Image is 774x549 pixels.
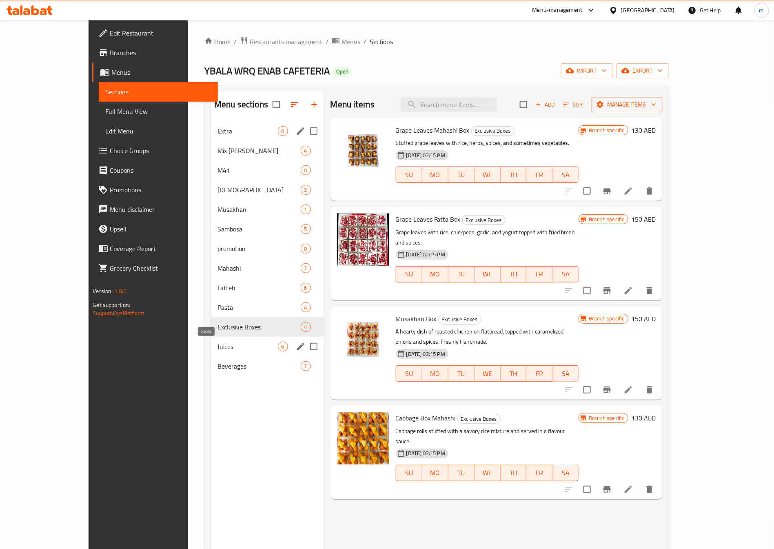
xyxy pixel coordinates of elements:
a: Full Menu View [99,102,218,121]
span: Coverage Report [110,244,211,253]
span: Fatteh [217,283,301,293]
span: Select to update [579,282,596,299]
span: Grape Leaves Mahashi Box [396,124,470,136]
button: export [617,63,669,78]
button: SA [552,365,579,382]
span: Add [534,100,556,109]
span: 7 [301,264,310,272]
img: Cabbage Box Mahashi [337,412,389,465]
span: MO [426,368,445,380]
a: Coupons [92,160,218,180]
span: Exclusive Boxes [217,322,301,332]
div: items [278,342,288,351]
button: TH [501,365,527,382]
button: TU [448,465,475,481]
h2: Menu items [330,98,375,111]
span: Cabbage Box Mahashi [396,412,456,424]
button: Branch-specific-item [597,380,617,400]
span: FR [530,467,549,479]
span: Extra [217,126,278,136]
span: Branch specific [585,414,628,422]
span: Musakhan [217,204,301,214]
button: delete [640,480,659,499]
span: 4 [301,323,310,331]
div: Mix [PERSON_NAME]4 [211,141,324,160]
div: Pasta [217,302,301,312]
span: Edit Restaurant [110,28,211,38]
span: WE [478,268,497,280]
li: / [326,37,328,47]
div: items [301,244,311,253]
button: Branch-specific-item [597,181,617,201]
button: TU [448,266,475,282]
span: Open [333,68,352,75]
li: / [234,37,237,47]
div: Harees [217,185,301,195]
div: items [301,322,311,332]
h6: 130 AED [632,124,656,136]
span: 7 [301,362,310,370]
button: SU [396,266,422,282]
span: SU [399,268,419,280]
span: 4 [301,304,310,311]
span: SU [399,467,419,479]
span: SA [556,467,575,479]
h2: Menu sections [214,98,268,111]
div: Mahashi [217,263,301,273]
div: M41 [217,165,301,175]
span: Branches [110,48,211,58]
div: items [301,283,311,293]
span: Select to update [579,481,596,498]
span: SU [399,169,419,181]
span: Branch specific [585,127,628,134]
button: Add section [304,95,324,114]
span: 5 [301,225,310,233]
span: Exclusive Boxes [463,216,505,225]
button: WE [475,167,501,183]
span: Grocery Checklist [110,263,211,273]
span: 1.0.0 [114,286,127,296]
p: Stuffed grape leaves with rice, herbs, spices, and sometimes vegetables. [396,138,579,148]
span: SU [399,368,419,380]
button: Manage items [591,97,663,112]
p: Grape leaves with rice, chickpeas, garlic, and yogurt topped with fried bread and spices. [396,227,579,248]
button: MO [422,266,448,282]
div: Juices6edit [211,337,324,356]
div: Exclusive Boxes4 [211,317,324,337]
button: delete [640,380,659,400]
div: [GEOGRAPHIC_DATA] [621,6,675,15]
div: [DEMOGRAPHIC_DATA]2 [211,180,324,200]
div: items [301,185,311,195]
button: edit [295,340,307,353]
span: Sambosa [217,224,301,234]
div: Extra0edit [211,121,324,141]
span: Menus [342,37,360,47]
span: Manage items [598,100,656,110]
span: Branch specific [585,216,628,223]
button: SU [396,167,422,183]
span: SA [556,368,575,380]
span: 0 [301,167,310,174]
span: 6 [278,343,288,351]
span: Restaurants management [250,37,322,47]
span: Select section [515,96,532,113]
a: Menus [92,62,218,82]
span: Get support on: [93,300,130,310]
span: FR [530,268,549,280]
button: MO [422,465,448,481]
div: Musakhan1 [211,200,324,219]
span: Choice Groups [110,146,211,156]
a: Menus [332,36,360,47]
span: promotion [217,244,301,253]
div: Pasta4 [211,298,324,317]
div: Open [333,67,352,77]
span: SA [556,169,575,181]
span: WE [478,368,497,380]
span: TH [504,467,523,479]
span: [DATE] 02:15 PM [403,350,448,358]
div: Fatteh6 [211,278,324,298]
